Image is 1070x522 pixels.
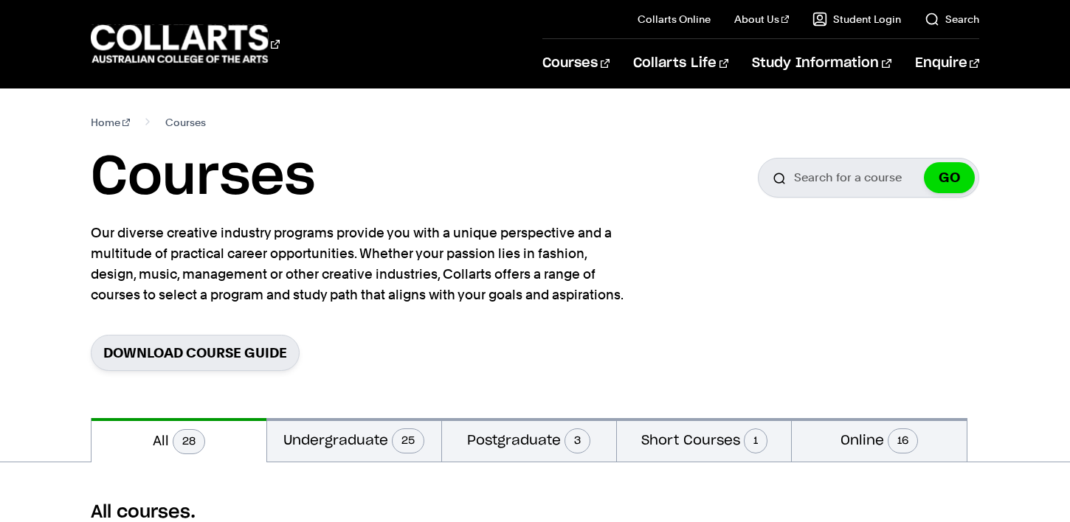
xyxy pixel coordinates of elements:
button: Online16 [792,418,966,462]
a: About Us [734,12,789,27]
div: Go to homepage [91,23,280,65]
p: Our diverse creative industry programs provide you with a unique perspective and a multitude of p... [91,223,629,305]
a: Collarts Online [638,12,711,27]
a: Study Information [752,39,891,88]
a: Student Login [812,12,901,27]
span: 1 [744,428,767,453]
a: Collarts Life [633,39,728,88]
span: 16 [888,428,918,453]
button: Undergraduate25 [267,418,441,462]
a: Download Course Guide [91,335,300,371]
h1: Courses [91,145,315,211]
button: Short Courses1 [617,418,791,462]
button: All28 [92,418,266,462]
a: Search [925,12,979,27]
span: 28 [173,429,205,454]
a: Home [91,112,130,133]
input: Search for a course [758,158,979,198]
button: Postgraduate3 [442,418,616,462]
span: 25 [392,428,424,453]
button: GO [924,162,975,193]
span: 3 [565,428,590,453]
a: Courses [542,39,610,88]
a: Enquire [915,39,979,88]
span: Courses [165,112,206,133]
